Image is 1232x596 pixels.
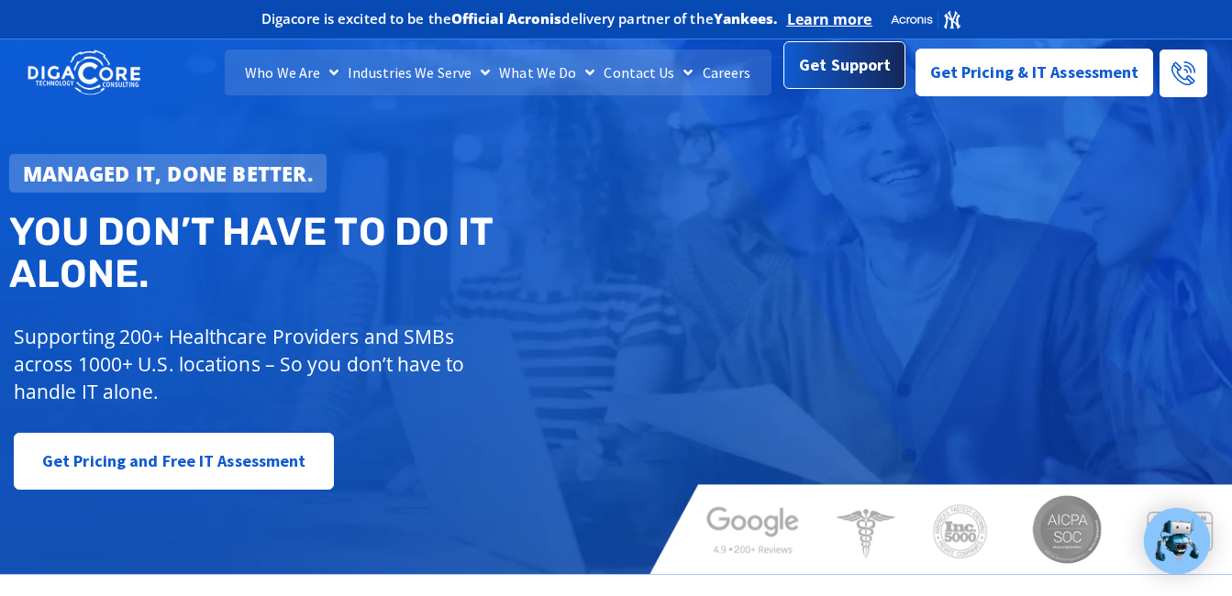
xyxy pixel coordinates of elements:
span: Get Support [799,47,891,83]
b: Yankees. [714,9,778,28]
a: Careers [698,50,756,95]
img: DigaCore Technology Consulting [28,49,140,97]
a: What We Do [494,50,599,95]
img: Acronis [890,9,961,30]
a: Get Pricing and Free IT Assessment [14,433,334,490]
a: Learn more [787,10,872,28]
a: Contact Us [599,50,697,95]
h2: You don’t have to do IT alone. [9,211,629,295]
span: Get Pricing and Free IT Assessment [42,443,305,480]
p: Supporting 200+ Healthcare Providers and SMBs across 1000+ U.S. locations – So you don’t have to ... [14,323,518,405]
a: Get Pricing & IT Assessment [916,49,1154,96]
a: Who We Are [240,50,343,95]
h2: Digacore is excited to be the delivery partner of the [261,12,778,26]
b: Official Acronis [451,9,562,28]
strong: Managed IT, done better. [23,160,313,187]
a: Get Support [783,41,905,89]
a: Managed IT, done better. [9,154,327,193]
nav: Menu [225,50,771,95]
span: Get Pricing & IT Assessment [930,54,1139,91]
a: Industries We Serve [343,50,494,95]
